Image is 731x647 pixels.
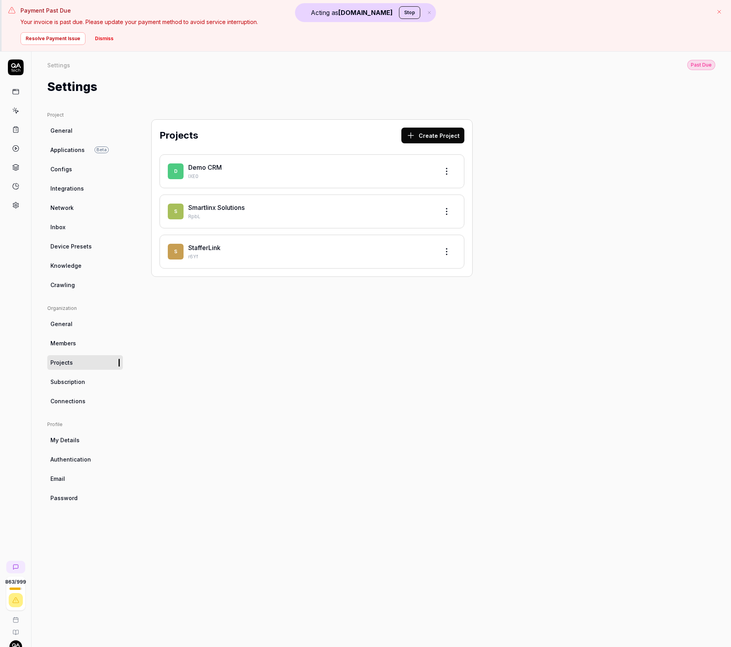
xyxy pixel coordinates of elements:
[399,6,420,19] button: Stop
[50,204,74,212] span: Network
[188,213,432,220] p: RpbL
[47,220,123,234] a: Inbox
[47,278,123,292] a: Crawling
[50,146,85,154] span: Applications
[50,281,75,289] span: Crawling
[50,436,80,444] span: My Details
[47,471,123,486] a: Email
[50,475,65,483] span: Email
[47,394,123,408] a: Connections
[50,126,72,135] span: General
[47,433,123,447] a: My Details
[687,59,715,70] button: Past Due
[50,378,85,386] span: Subscription
[3,610,28,623] a: Book a call with us
[50,261,82,270] span: Knowledge
[47,200,123,215] a: Network
[168,244,184,260] span: S
[47,355,123,370] a: Projects
[47,143,123,157] a: ApplicationsBeta
[50,397,85,405] span: Connections
[50,223,65,231] span: Inbox
[47,162,123,176] a: Configs
[188,244,221,252] a: StafferLink
[168,204,184,219] span: S
[95,146,109,153] span: Beta
[188,253,432,260] p: r6Yf
[50,358,73,367] span: Projects
[188,163,222,171] a: Demo CRM
[168,163,184,179] span: D
[20,6,709,15] h3: Payment Past Due
[20,18,709,26] p: Your invoice is past due. Please update your payment method to avoid service interruption.
[5,580,26,584] span: 863 / 999
[47,336,123,350] a: Members
[687,60,715,70] div: Past Due
[47,78,97,96] h1: Settings
[47,258,123,273] a: Knowledge
[50,242,92,250] span: Device Presets
[47,123,123,138] a: General
[50,494,78,502] span: Password
[160,128,198,143] h2: Projects
[50,184,84,193] span: Integrations
[47,491,123,505] a: Password
[20,32,85,45] button: Resolve Payment Issue
[47,61,70,69] div: Settings
[50,455,91,463] span: Authentication
[47,181,123,196] a: Integrations
[50,339,76,347] span: Members
[3,623,28,636] a: Documentation
[6,561,25,573] a: New conversation
[47,374,123,389] a: Subscription
[47,111,123,119] div: Project
[188,173,432,180] p: IXE0
[47,239,123,254] a: Device Presets
[50,320,72,328] span: General
[188,204,245,211] a: Smartlinx Solutions
[401,128,464,143] button: Create Project
[47,317,123,331] a: General
[47,421,123,428] div: Profile
[47,452,123,467] a: Authentication
[47,305,123,312] div: Organization
[90,32,118,45] button: Dismiss
[50,165,72,173] span: Configs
